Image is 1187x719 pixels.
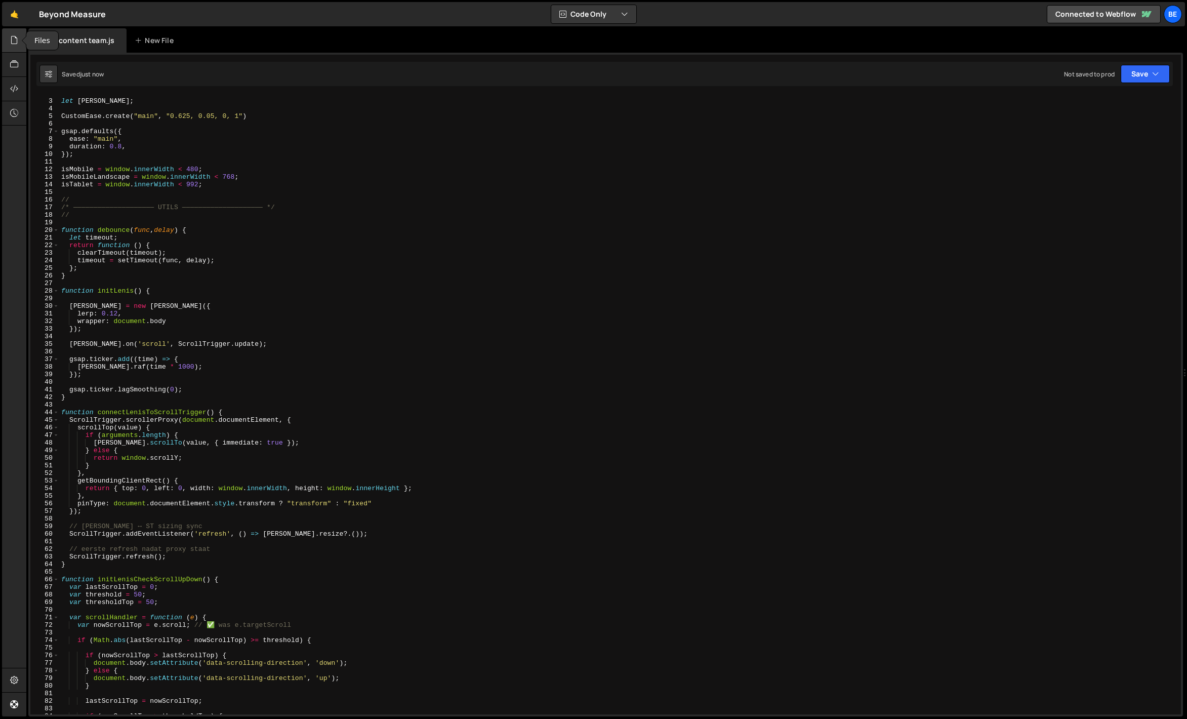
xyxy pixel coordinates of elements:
[30,485,59,492] div: 54
[30,538,59,545] div: 61
[30,644,59,652] div: 75
[30,287,59,295] div: 28
[30,659,59,667] div: 77
[30,523,59,530] div: 59
[30,705,59,712] div: 83
[30,690,59,697] div: 81
[30,173,59,181] div: 13
[30,348,59,355] div: 36
[30,500,59,507] div: 56
[30,621,59,629] div: 72
[30,234,59,242] div: 21
[30,310,59,317] div: 31
[30,150,59,158] div: 10
[30,583,59,591] div: 67
[30,97,59,105] div: 3
[30,447,59,454] div: 49
[30,598,59,606] div: 69
[30,363,59,371] div: 38
[30,120,59,128] div: 6
[30,333,59,340] div: 34
[30,302,59,310] div: 30
[30,204,59,211] div: 17
[30,249,59,257] div: 23
[30,211,59,219] div: 18
[30,492,59,500] div: 55
[30,553,59,561] div: 63
[30,424,59,431] div: 46
[30,416,59,424] div: 45
[135,35,177,46] div: New File
[1064,70,1115,78] div: Not saved to prod
[30,568,59,576] div: 65
[30,545,59,553] div: 62
[30,636,59,644] div: 74
[1121,65,1170,83] button: Save
[30,166,59,173] div: 12
[30,355,59,363] div: 37
[551,5,636,23] button: Code Only
[30,226,59,234] div: 20
[45,35,114,46] div: gpt content team.js
[39,8,106,20] div: Beyond Measure
[30,629,59,636] div: 73
[30,469,59,477] div: 52
[30,530,59,538] div: 60
[30,158,59,166] div: 11
[30,112,59,120] div: 5
[30,279,59,287] div: 27
[30,325,59,333] div: 33
[30,591,59,598] div: 68
[30,614,59,621] div: 71
[30,576,59,583] div: 66
[26,31,58,50] div: Files
[30,386,59,393] div: 41
[30,371,59,378] div: 39
[30,135,59,143] div: 8
[30,143,59,150] div: 9
[30,409,59,416] div: 44
[30,507,59,515] div: 57
[30,181,59,188] div: 14
[30,105,59,112] div: 4
[30,317,59,325] div: 32
[30,393,59,401] div: 42
[30,257,59,264] div: 24
[30,515,59,523] div: 58
[30,219,59,226] div: 19
[30,561,59,568] div: 64
[30,188,59,196] div: 15
[30,128,59,135] div: 7
[30,462,59,469] div: 51
[30,667,59,674] div: 78
[30,378,59,386] div: 40
[30,682,59,690] div: 80
[30,272,59,279] div: 26
[30,477,59,485] div: 53
[30,340,59,348] div: 35
[30,242,59,249] div: 22
[80,70,104,78] div: just now
[30,196,59,204] div: 16
[30,674,59,682] div: 79
[1164,5,1182,23] a: Be
[30,264,59,272] div: 25
[2,2,27,26] a: 🤙
[30,454,59,462] div: 50
[1047,5,1161,23] a: Connected to Webflow
[30,606,59,614] div: 70
[30,431,59,439] div: 47
[30,697,59,705] div: 82
[30,401,59,409] div: 43
[62,70,104,78] div: Saved
[30,652,59,659] div: 76
[30,439,59,447] div: 48
[30,295,59,302] div: 29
